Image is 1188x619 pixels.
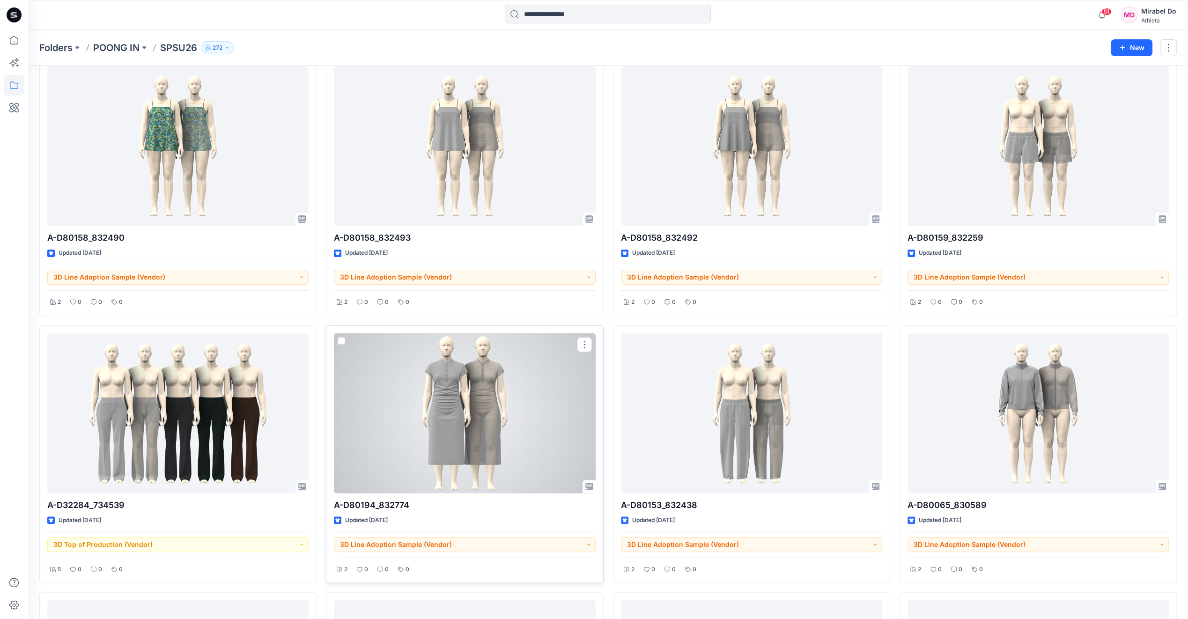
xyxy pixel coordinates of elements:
p: 2 [918,565,921,575]
a: A-D80065_830589 [908,333,1169,493]
p: A-D80158_832492 [621,231,882,244]
p: 0 [98,297,102,307]
div: Athleta [1141,17,1176,24]
p: Updated [DATE] [59,516,101,525]
button: New [1111,39,1152,56]
p: Updated [DATE] [345,516,388,525]
p: 0 [364,297,368,307]
p: 5 [58,565,61,575]
p: 0 [672,297,676,307]
p: Updated [DATE] [632,516,675,525]
p: A-D80153_832438 [621,499,882,512]
a: Folders [39,41,73,54]
p: Updated [DATE] [919,248,961,258]
p: Updated [DATE] [632,248,675,258]
p: 0 [98,565,102,575]
p: A-D80158_832493 [334,231,595,244]
p: 0 [406,565,409,575]
p: 0 [979,565,983,575]
div: MD [1121,7,1137,23]
a: A-D80159_832259 [908,66,1169,226]
p: 2 [918,297,921,307]
p: 0 [78,565,81,575]
p: 0 [979,297,983,307]
p: 0 [651,297,655,307]
button: 272 [201,41,234,54]
p: Updated [DATE] [59,248,101,258]
a: POONG IN [93,41,140,54]
a: A-D80158_832490 [47,66,309,226]
p: 0 [385,565,389,575]
p: A-D80065_830589 [908,499,1169,512]
p: 2 [631,297,635,307]
p: 272 [213,43,222,53]
p: 0 [693,297,696,307]
p: A-D80159_832259 [908,231,1169,244]
p: 0 [693,565,696,575]
p: 0 [938,565,942,575]
p: 0 [672,565,676,575]
p: A-D32284_734539 [47,499,309,512]
p: 2 [344,297,347,307]
p: 0 [651,565,655,575]
p: Updated [DATE] [919,516,961,525]
a: A-D80158_832493 [334,66,595,226]
p: 2 [58,297,61,307]
a: A-D80153_832438 [621,333,882,493]
p: 0 [364,565,368,575]
p: 0 [959,297,962,307]
p: 0 [78,297,81,307]
p: 0 [406,297,409,307]
p: A-D80194_832774 [334,499,595,512]
span: 51 [1101,8,1112,15]
p: SPSU26 [160,41,197,54]
a: A-D80194_832774 [334,333,595,493]
a: A-D80158_832492 [621,66,882,226]
p: 0 [119,297,123,307]
p: 0 [959,565,962,575]
p: 2 [631,565,635,575]
p: A-D80158_832490 [47,231,309,244]
p: 0 [938,297,942,307]
a: A-D32284_734539 [47,333,309,493]
p: 0 [385,297,389,307]
p: 2 [344,565,347,575]
p: Updated [DATE] [345,248,388,258]
div: Mirabel Do [1141,6,1176,17]
p: 0 [119,565,123,575]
